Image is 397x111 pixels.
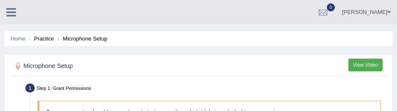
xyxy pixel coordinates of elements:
li: Practice [27,35,54,43]
a: Home [11,35,25,42]
li: Microphone Setup [55,35,107,43]
div: Step 1: Grant Permissions [22,81,389,97]
h2: Microphone Setup [13,61,243,72]
button: View Video [348,59,383,71]
span: 0 [327,3,335,11]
